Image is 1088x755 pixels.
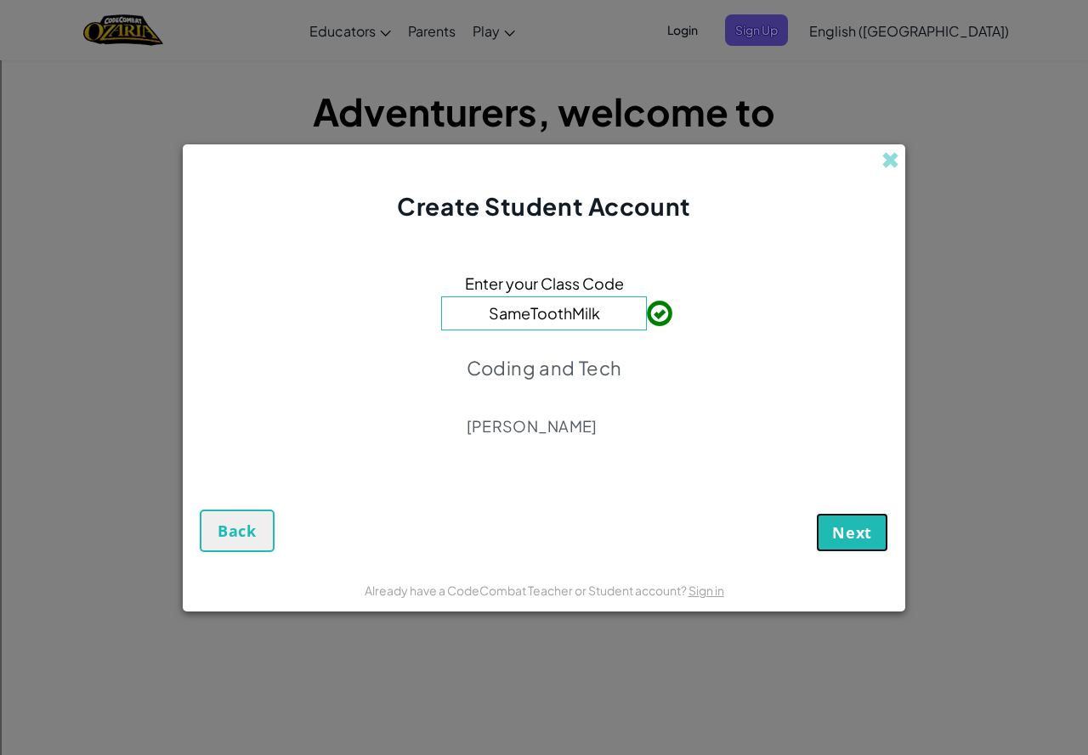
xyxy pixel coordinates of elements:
div: Sign out [7,83,1081,99]
div: Move To ... [7,114,1081,129]
span: Back [218,521,257,541]
div: Rename [7,99,1081,114]
div: Sort New > Old [7,22,1081,37]
p: [PERSON_NAME] [467,416,622,437]
span: Create Student Account [397,191,690,221]
button: Back [200,510,275,552]
div: Move To ... [7,37,1081,53]
button: Next [816,513,888,552]
div: Delete [7,53,1081,68]
div: Options [7,68,1081,83]
div: Sort A > Z [7,7,1081,22]
a: Sign in [688,583,724,598]
span: Enter your Class Code [465,271,624,296]
p: Coding and Tech [467,356,622,380]
span: Already have a CodeCombat Teacher or Student account? [365,583,688,598]
span: Next [832,522,872,543]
